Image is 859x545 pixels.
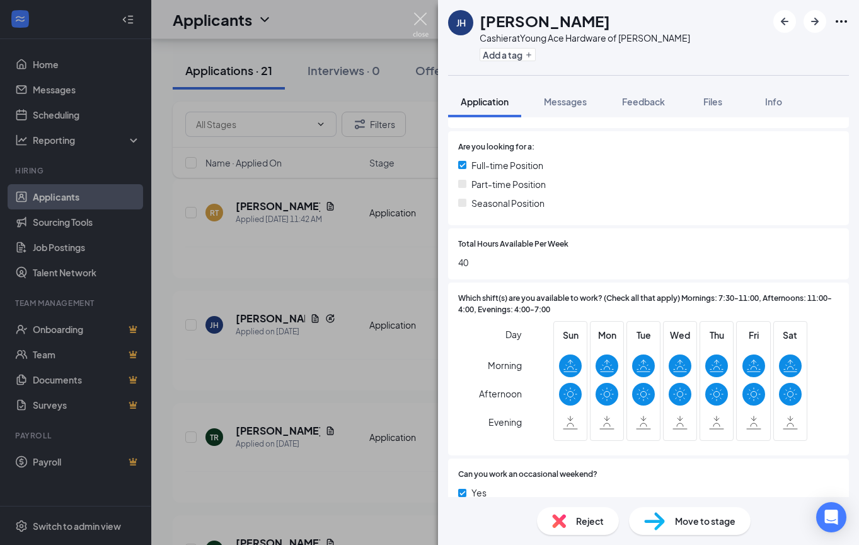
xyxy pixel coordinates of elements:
[804,10,826,33] button: ArrowRight
[471,196,545,210] span: Seasonal Position
[632,328,655,342] span: Tue
[480,10,610,32] h1: [PERSON_NAME]
[471,486,487,500] span: Yes
[559,328,582,342] span: Sun
[669,328,691,342] span: Wed
[765,96,782,107] span: Info
[834,14,849,29] svg: Ellipses
[458,255,839,269] span: 40
[777,14,792,29] svg: ArrowLeftNew
[456,16,466,29] div: JH
[622,96,665,107] span: Feedback
[576,514,604,528] span: Reject
[505,327,522,341] span: Day
[816,502,846,532] div: Open Intercom Messenger
[807,14,822,29] svg: ArrowRight
[461,96,509,107] span: Application
[488,411,522,433] span: Evening
[703,96,722,107] span: Files
[479,382,522,405] span: Afternoon
[480,48,536,61] button: PlusAdd a tag
[480,32,690,44] div: Cashier at Young Ace Hardware of [PERSON_NAME]
[544,96,587,107] span: Messages
[779,328,802,342] span: Sat
[458,141,534,153] span: Are you looking for a:
[458,293,839,317] span: Which shift(s) are you available to work? (Check all that apply) Mornings: 7:30-11:00, Afternoons...
[742,328,765,342] span: Fri
[705,328,728,342] span: Thu
[596,328,618,342] span: Mon
[773,10,796,33] button: ArrowLeftNew
[471,177,546,191] span: Part-time Position
[488,354,522,377] span: Morning
[525,51,533,59] svg: Plus
[675,514,735,528] span: Move to stage
[458,469,597,481] span: Can you work an occasional weekend?
[471,158,543,172] span: Full-time Position
[458,238,568,250] span: Total Hours Available Per Week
